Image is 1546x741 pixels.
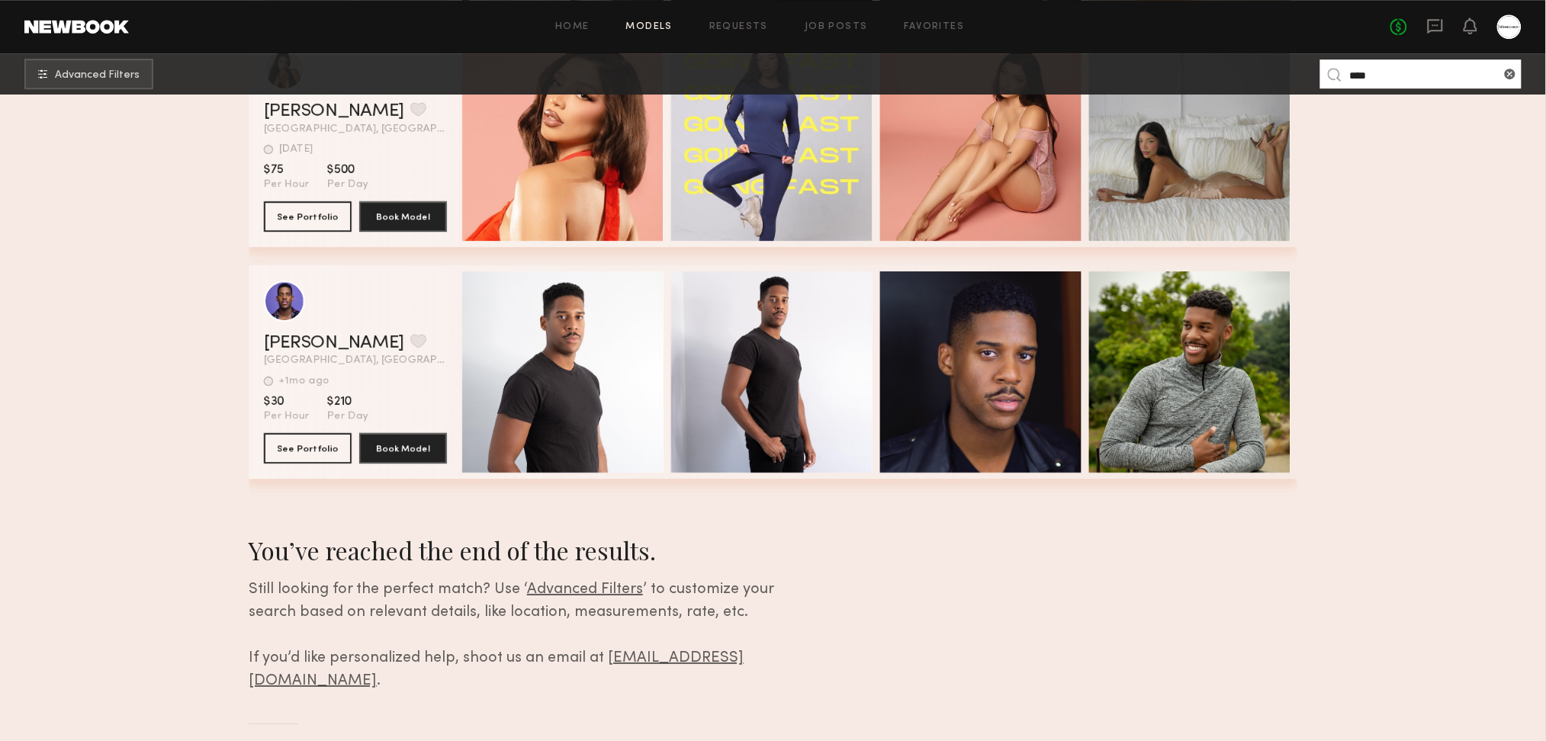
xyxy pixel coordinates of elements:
[264,433,352,464] button: See Portfolio
[264,178,309,191] span: Per Hour
[264,201,352,232] button: See Portfolio
[55,70,140,81] span: Advanced Filters
[264,162,309,178] span: $75
[555,22,590,32] a: Home
[626,22,673,32] a: Models
[279,144,313,155] div: [DATE]
[264,102,404,120] a: [PERSON_NAME]
[327,178,368,191] span: Per Day
[327,162,368,178] span: $500
[264,394,309,409] span: $30
[327,394,368,409] span: $210
[264,334,404,352] a: [PERSON_NAME]
[805,22,868,32] a: Job Posts
[359,433,447,464] button: Book Model
[359,201,447,232] button: Book Model
[527,582,643,597] span: Advanced Filters
[709,22,768,32] a: Requests
[249,579,823,693] div: Still looking for the perfect match? Use ‘ ’ to customize your search based on relevant details, ...
[264,124,447,134] span: [GEOGRAPHIC_DATA], [GEOGRAPHIC_DATA]
[24,59,153,89] button: Advanced Filters
[279,376,329,387] div: +1mo ago
[249,534,823,566] div: You’ve reached the end of the results.
[264,409,309,423] span: Per Hour
[905,22,965,32] a: Favorites
[264,355,447,366] span: [GEOGRAPHIC_DATA], [GEOGRAPHIC_DATA]
[327,409,368,423] span: Per Day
